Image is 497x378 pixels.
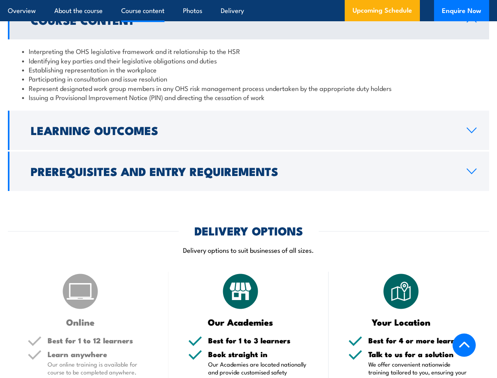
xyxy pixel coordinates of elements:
[208,337,309,344] h5: Best for 1 to 3 learners
[348,317,454,326] h3: Your Location
[194,225,303,235] h2: DELIVERY OPTIONS
[8,111,489,150] a: Learning Outcomes
[8,152,489,191] a: Prerequisites and Entry Requirements
[22,56,475,65] li: Identifying key parties and their legislative obligations and duties
[188,317,294,326] h3: Our Academies
[208,350,309,358] h5: Book straight in
[22,74,475,83] li: Participating in consultation and issue resolution
[31,125,454,135] h2: Learning Outcomes
[48,337,149,344] h5: Best for 1 to 12 learners
[22,46,475,56] li: Interpreting the OHS legislative framework and it relationship to the HSR
[22,93,475,102] li: Issuing a Provisional Improvement Notice (PIN) and directing the cessation of work
[48,350,149,358] h5: Learn anywhere
[22,65,475,74] li: Establishing representation in the workplace
[31,166,454,176] h2: Prerequisites and Entry Requirements
[8,245,489,254] p: Delivery options to suit businesses of all sizes.
[368,350,469,358] h5: Talk to us for a solution
[31,15,454,25] h2: Course Content
[48,360,149,376] p: Our online training is available for course to be completed anywhere.
[22,83,475,93] li: Represent designated work group members in any OHS risk management process undertaken by the appr...
[28,317,133,326] h3: Online
[368,337,469,344] h5: Best for 4 or more learners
